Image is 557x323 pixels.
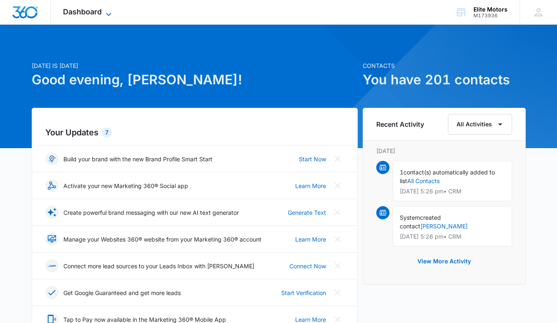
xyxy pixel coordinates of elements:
[63,7,102,16] span: Dashboard
[63,208,239,217] p: Create powerful brand messaging with our new AI text generator
[32,61,358,70] p: [DATE] is [DATE]
[409,251,479,271] button: View More Activity
[420,223,468,230] a: [PERSON_NAME]
[448,114,512,135] button: All Activities
[331,179,344,192] button: Close
[281,288,326,297] a: Start Verification
[288,208,326,217] a: Generate Text
[63,288,181,297] p: Get Google Guaranteed and get more leads
[363,61,526,70] p: Contacts
[400,169,495,184] span: contact(s) automatically added to list
[63,235,261,244] p: Manage your Websites 360® website from your Marketing 360® account
[400,214,420,221] span: System
[63,262,254,270] p: Connect more lead sources to your Leads Inbox with [PERSON_NAME]
[331,232,344,246] button: Close
[400,169,403,176] span: 1
[407,177,440,184] a: All Contacts
[331,152,344,165] button: Close
[473,13,508,19] div: account id
[331,286,344,299] button: Close
[376,146,512,155] p: [DATE]
[32,70,358,90] h1: Good evening, [PERSON_NAME]!
[473,6,508,13] div: account name
[400,188,505,194] p: [DATE] 5:26 pm • CRM
[295,235,326,244] a: Learn More
[331,259,344,272] button: Close
[289,262,326,270] a: Connect Now
[400,214,441,230] span: created contact
[400,234,505,239] p: [DATE] 5:26 pm • CRM
[45,126,344,139] h2: Your Updates
[376,119,424,129] h6: Recent Activity
[102,128,112,137] div: 7
[295,181,326,190] a: Learn More
[363,70,526,90] h1: You have 201 contacts
[63,181,188,190] p: Activate your new Marketing 360® Social app
[331,206,344,219] button: Close
[63,155,212,163] p: Build your brand with the new Brand Profile Smart Start
[299,155,326,163] a: Start Now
